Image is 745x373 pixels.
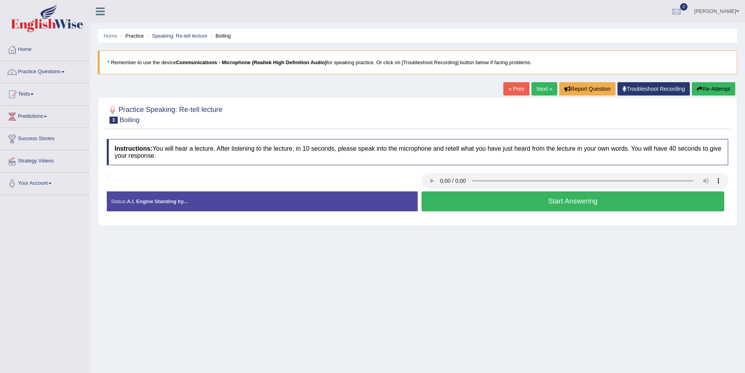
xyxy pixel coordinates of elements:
[692,82,735,96] button: Re-Attempt
[0,150,90,170] a: Strategy Videos
[503,82,529,96] a: « Prev
[680,3,688,11] span: 0
[559,82,616,96] button: Report Question
[120,116,140,124] small: Boiling
[118,32,144,40] li: Practice
[531,82,557,96] a: Next »
[0,39,90,58] a: Home
[0,83,90,103] a: Tests
[0,61,90,81] a: Practice Questions
[104,33,117,39] a: Home
[98,50,737,74] blockquote: * Remember to use the device for speaking practice. Or click on [Troubleshoot Recording] button b...
[152,33,207,39] a: Speaking: Re-tell lecture
[127,198,187,204] strong: A.I. Engine Standing by...
[618,82,690,96] a: Troubleshoot Recording
[176,59,327,65] b: Communications - Microphone (Realtek High Definition Audio)
[110,117,118,124] span: 3
[0,106,90,125] a: Predictions
[107,139,728,165] h4: You will hear a lecture. After listening to the lecture, in 10 seconds, please speak into the mic...
[115,145,153,152] b: Instructions:
[0,128,90,148] a: Success Stories
[107,104,223,124] h2: Practice Speaking: Re-tell lecture
[422,191,725,211] button: Start Answering
[107,191,418,211] div: Status:
[209,32,231,40] li: Boiling
[0,173,90,192] a: Your Account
